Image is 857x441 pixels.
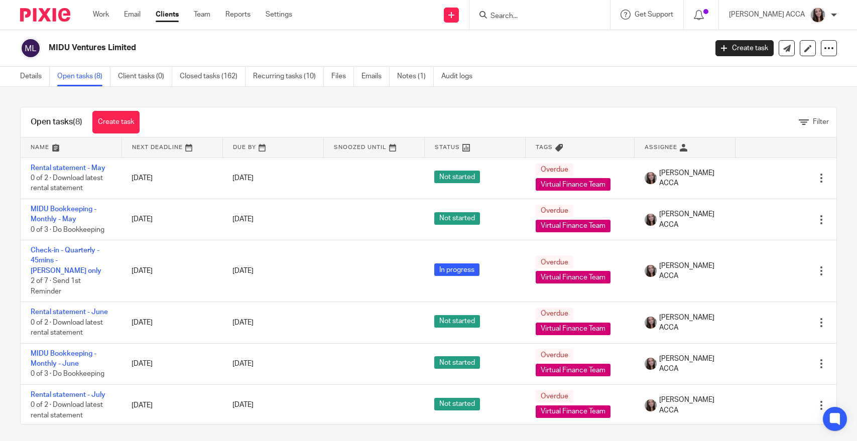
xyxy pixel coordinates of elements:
span: 0 of 2 · Download latest rental statement [31,402,103,419]
span: [PERSON_NAME] ACCA [659,313,725,333]
img: Nicole%202023.jpg [645,172,657,184]
span: Overdue [536,163,573,176]
a: Files [331,67,354,86]
span: Overdue [536,308,573,320]
img: Nicole%202023.jpg [645,265,657,277]
span: [PERSON_NAME] ACCA [659,261,725,281]
span: Overdue [536,390,573,403]
span: Snoozed Until [334,144,387,150]
span: [DATE] [232,319,254,326]
span: Status [435,144,460,150]
span: In progress [434,263,479,276]
a: Check-in - Quarterly - 45mins - [PERSON_NAME] only [31,247,101,274]
span: [DATE] [232,216,254,223]
input: Search [489,12,580,21]
h1: Open tasks [31,117,82,127]
span: Filter [813,118,829,125]
span: Virtual Finance Team [536,323,610,335]
span: 0 of 3 · Do Bookkeeping [31,226,104,233]
span: [DATE] [232,267,254,274]
span: Virtual Finance Team [536,364,610,376]
span: [PERSON_NAME] ACCA [659,209,725,230]
td: [DATE] [121,384,222,425]
td: [DATE] [121,240,222,302]
a: Create task [715,40,774,56]
a: Notes (1) [397,67,434,86]
span: Virtual Finance Team [536,178,610,191]
span: 2 of 7 · Send 1st Reminder [31,277,81,295]
a: Rental statement - July [31,391,105,398]
td: [DATE] [121,343,222,384]
img: Nicole%202023.jpg [645,399,657,411]
span: [DATE] [232,175,254,182]
a: Settings [266,10,292,20]
a: Emails [361,67,390,86]
span: 0 of 3 · Do Bookkeeping [31,371,104,378]
td: [DATE] [121,199,222,240]
a: Details [20,67,50,86]
span: [PERSON_NAME] ACCA [659,168,725,189]
span: [PERSON_NAME] ACCA [659,354,725,374]
a: MIDU Bookkeeping - Monthly - May [31,206,96,223]
span: [DATE] [232,402,254,409]
h2: MIDU Ventures Limited [49,43,570,53]
td: [DATE] [121,158,222,199]
span: Tags [536,144,553,150]
span: Not started [434,315,480,328]
a: Closed tasks (162) [180,67,246,86]
span: [DATE] [232,360,254,367]
span: Not started [434,171,480,183]
td: [DATE] [121,302,222,343]
a: Email [124,10,141,20]
img: Pixie [20,8,70,22]
span: Not started [434,212,480,225]
span: Overdue [536,205,573,217]
a: Clients [156,10,179,20]
img: Nicole%202023.jpg [645,214,657,226]
a: Create task [92,111,140,133]
span: Not started [434,356,480,369]
p: [PERSON_NAME] ACCA [729,10,805,20]
span: Get Support [635,11,673,18]
a: Rental statement - June [31,309,108,316]
a: Reports [225,10,251,20]
a: Recurring tasks (10) [253,67,324,86]
span: 0 of 2 · Download latest rental statement [31,319,103,337]
span: Overdue [536,349,573,361]
span: Virtual Finance Team [536,220,610,232]
a: MIDU Bookkeeping - Monthly - June [31,350,96,367]
span: Virtual Finance Team [536,405,610,418]
img: Nicole%202023.jpg [810,7,826,23]
a: Team [194,10,210,20]
span: Overdue [536,256,573,268]
span: 0 of 2 · Download latest rental statement [31,175,103,192]
a: Rental statement - May [31,165,105,172]
span: Virtual Finance Team [536,271,610,283]
span: (8) [73,118,82,126]
span: [PERSON_NAME] ACCA [659,395,725,415]
img: Nicole%202023.jpg [645,358,657,370]
span: Not started [434,398,480,410]
img: Nicole%202023.jpg [645,317,657,329]
a: Work [93,10,109,20]
img: svg%3E [20,38,41,59]
a: Open tasks (8) [57,67,110,86]
a: Audit logs [441,67,480,86]
a: Client tasks (0) [118,67,172,86]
